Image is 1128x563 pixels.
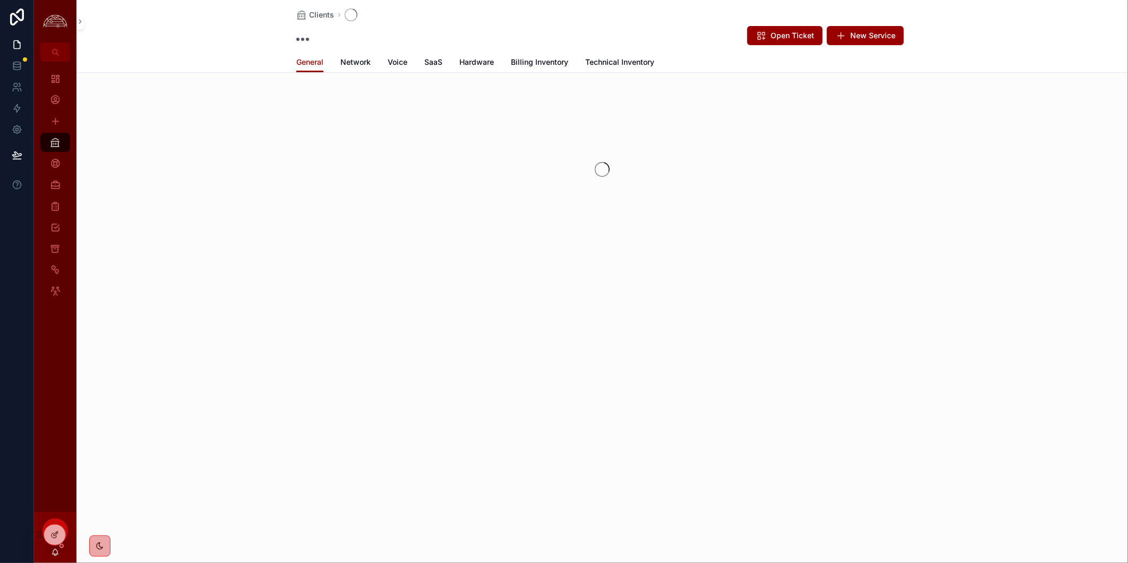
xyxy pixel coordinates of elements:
[585,53,654,74] a: Technical Inventory
[827,26,904,45] button: New Service
[388,53,407,74] a: Voice
[296,53,323,73] a: General
[309,10,334,20] span: Clients
[747,26,823,45] button: Open Ticket
[585,57,654,67] span: Technical Inventory
[340,53,371,74] a: Network
[511,53,568,74] a: Billing Inventory
[511,57,568,67] span: Billing Inventory
[40,13,70,30] img: App logo
[771,30,814,41] span: Open Ticket
[388,57,407,67] span: Voice
[459,53,494,74] a: Hardware
[340,57,371,67] span: Network
[850,30,895,41] span: New Service
[424,53,442,74] a: SaaS
[296,10,334,20] a: Clients
[296,57,323,67] span: General
[459,57,494,67] span: Hardware
[424,57,442,67] span: SaaS
[34,62,76,314] div: scrollable content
